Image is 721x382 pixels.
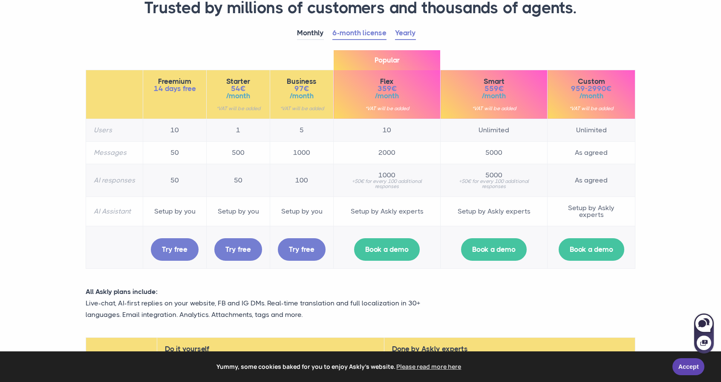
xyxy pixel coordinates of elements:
[207,141,270,164] td: 500
[278,106,326,111] small: *VAT will be added
[12,360,666,373] span: Yummy, some cookies baked for you to enjoy Askly's website.
[461,238,527,261] a: Book a demo
[672,358,704,375] a: Accept
[143,141,207,164] td: 50
[555,177,627,184] span: As agreed
[334,141,441,164] td: 2000
[86,197,143,226] th: AI Assistant
[334,50,440,70] span: Popular
[341,106,433,111] small: *VAT will be added
[441,119,548,141] td: Unlimited
[214,238,262,261] a: Try free
[143,119,207,141] td: 10
[151,238,199,261] a: Try free
[384,338,635,361] th: Done by Askly experts
[332,27,386,40] a: 6-month license
[207,164,270,197] td: 50
[270,141,334,164] td: 1000
[555,85,627,92] span: 959-2990€
[86,297,448,320] p: Live-chat, AI-first replies on your website, FB and IG DMs. Real-time translation and full locali...
[441,197,548,226] td: Setup by Askly experts
[448,85,539,92] span: 559€
[278,238,326,261] a: Try free
[86,164,143,197] th: AI responses
[548,119,635,141] td: Unlimited
[334,197,441,226] td: Setup by Askly experts
[86,119,143,141] th: Users
[341,85,433,92] span: 359€
[214,85,262,92] span: 54€
[341,92,433,100] span: /month
[555,92,627,100] span: /month
[151,85,199,92] span: 14 days free
[555,106,627,111] small: *VAT will be added
[214,92,262,100] span: /month
[270,119,334,141] td: 5
[448,179,539,189] small: +50€ for every 100 additional responses
[559,238,624,261] a: Book a demo
[441,141,548,164] td: 5000
[207,119,270,141] td: 1
[278,85,326,92] span: 97€
[157,338,384,361] th: Do it yourself
[341,172,433,179] span: 1000
[278,92,326,100] span: /month
[214,106,262,111] small: *VAT will be added
[143,197,207,226] td: Setup by you
[214,78,262,85] span: Starter
[548,141,635,164] td: As agreed
[448,92,539,100] span: /month
[693,312,715,354] iframe: Askly chat
[395,360,463,373] a: learn more about cookies
[341,179,433,189] small: +50€ for every 100 additional responses
[395,27,416,40] a: Yearly
[151,78,199,85] span: Freemium
[207,197,270,226] td: Setup by you
[448,78,539,85] span: Smart
[334,119,441,141] td: 10
[448,106,539,111] small: *VAT will be added
[555,78,627,85] span: Custom
[448,172,539,179] span: 5000
[143,164,207,197] td: 50
[354,238,420,261] a: Book a demo
[270,164,334,197] td: 100
[270,197,334,226] td: Setup by you
[278,78,326,85] span: Business
[341,78,433,85] span: Flex
[86,141,143,164] th: Messages
[86,288,158,296] strong: All Askly plans include:
[548,197,635,226] td: Setup by Askly experts
[297,27,324,40] a: Monthly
